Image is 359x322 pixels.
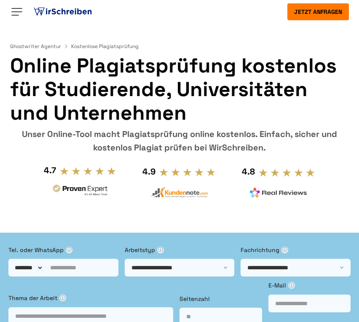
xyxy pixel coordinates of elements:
label: Tel. oder WhatsApp [8,245,118,255]
button: Jetzt anfragen [287,3,349,20]
a: Ghostwriter Agentur [10,43,70,50]
label: Seitenzahl [179,294,262,303]
span: ⓘ [59,295,66,301]
span: ⓘ [281,247,288,253]
img: provenexpert [51,183,109,199]
div: 4.7 [44,164,56,177]
img: stars [159,167,216,177]
img: stars [59,166,117,176]
img: Menu open [10,5,24,19]
span: ⓘ [157,247,164,253]
div: 4.9 [142,165,155,178]
label: Arbeitstyp [125,245,235,255]
label: Fachrichtung [241,245,351,255]
img: logo ghostwriter-österreich [32,5,94,18]
span: ⓘ [288,282,295,289]
div: 4.8 [242,165,255,178]
span: Kostenlose Plagiatsprüfung [71,43,139,50]
div: Unser Online-Tool macht Plagiatsprüfung online kostenlos. Einfach, sicher und kostenlos Plagiat p... [10,127,349,154]
label: E-Mail [268,281,351,290]
label: Thema der Arbeit [8,293,173,303]
h1: Online Plagiatsprüfung kostenlos für Studierende, Universitäten und Unternehmen [10,54,349,125]
img: stars [258,168,316,177]
img: realreviews [250,188,307,198]
img: kundennote [150,187,208,198]
span: ⓘ [66,247,72,253]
